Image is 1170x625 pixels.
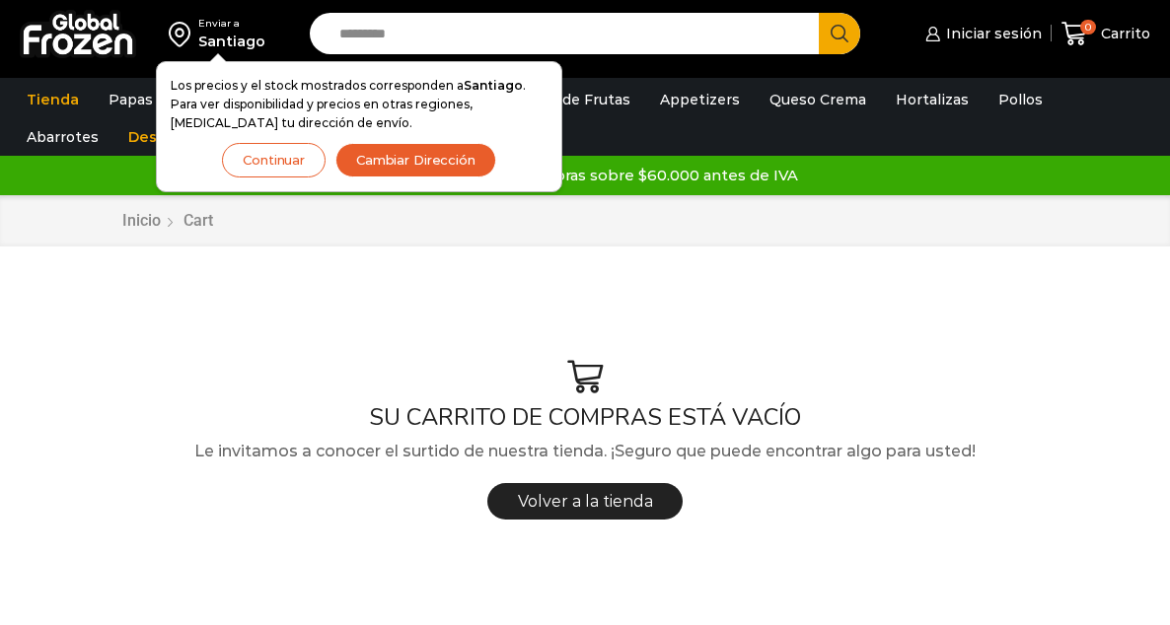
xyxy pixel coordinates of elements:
[941,24,1042,43] span: Iniciar sesión
[335,142,496,176] button: Cambiar Dirección
[183,211,213,230] span: Cart
[988,81,1053,118] a: Pollos
[1080,20,1096,35] span: 0
[121,210,162,233] a: Inicio
[121,403,1049,432] h1: SU CARRITO DE COMPRAS ESTÁ VACÍO
[487,483,684,520] a: Volver a la tienda
[518,492,653,511] span: Volver a la tienda
[121,439,1049,464] p: Le invitamos a conocer el surtido de nuestra tienda. ¡Seguro que puede encontrar algo para usted!
[1061,11,1150,57] a: 0 Carrito
[17,81,89,118] a: Tienda
[99,81,208,118] a: Papas Fritas
[171,76,548,133] p: Los precios y el stock mostrados corresponden a . Para ver disponibilidad y precios en otras regi...
[886,81,979,118] a: Hortalizas
[169,17,198,50] img: address-field-icon.svg
[650,81,750,118] a: Appetizers
[198,17,265,31] div: Enviar a
[464,78,523,93] strong: Santiago
[507,81,640,118] a: Pulpa de Frutas
[222,142,326,176] button: Continuar
[1096,24,1150,43] span: Carrito
[118,118,229,156] a: Descuentos
[198,32,265,51] div: Santiago
[920,14,1041,53] a: Iniciar sesión
[760,81,876,118] a: Queso Crema
[17,118,109,156] a: Abarrotes
[819,13,860,54] button: Search button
